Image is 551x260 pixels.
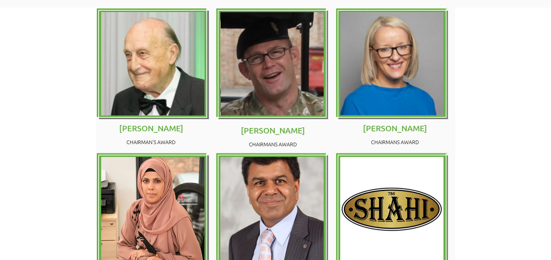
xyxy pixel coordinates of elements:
span: [PERSON_NAME] [241,125,305,135]
span: CHAIRMANS AWARD [371,138,419,146]
img: Screenshot (21).png [220,12,324,116]
img: Screenshot (25).png [101,12,205,116]
span: CHAIRMANS AWARD [249,140,297,148]
span: CHAIRMAN'S AWARD [127,138,176,146]
img: Screenshot (24).png [340,12,444,116]
span: [PERSON_NAME] [119,123,183,133]
span: [PERSON_NAME] [363,123,427,133]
